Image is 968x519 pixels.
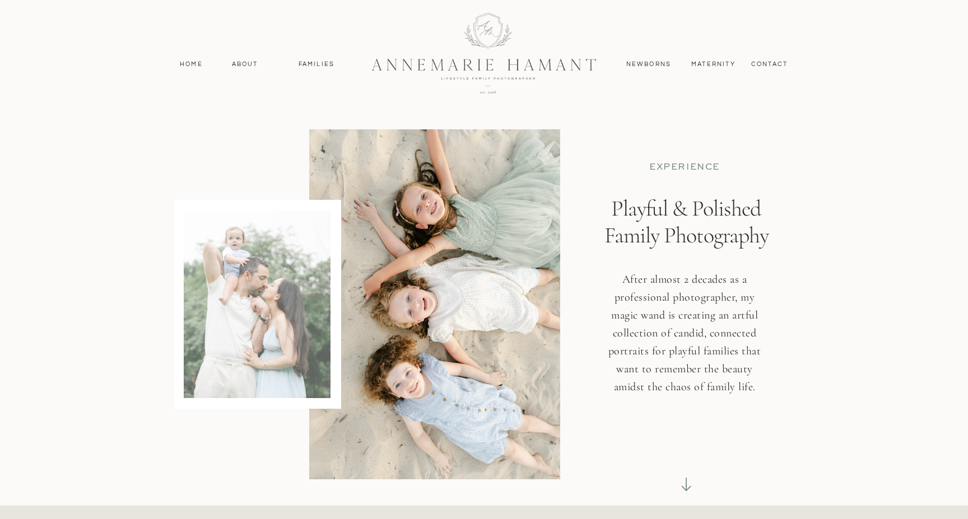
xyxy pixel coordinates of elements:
a: Families [291,59,342,69]
a: contact [745,59,794,69]
a: MAternity [691,59,734,69]
h1: Playful & Polished Family Photography [595,195,778,297]
a: Home [175,59,208,69]
a: Newborns [622,59,676,69]
a: About [229,59,261,69]
h3: After almost 2 decades as a professional photographer, my magic wand is creating an artful collec... [602,270,767,414]
p: EXPERIENCE [616,161,753,173]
